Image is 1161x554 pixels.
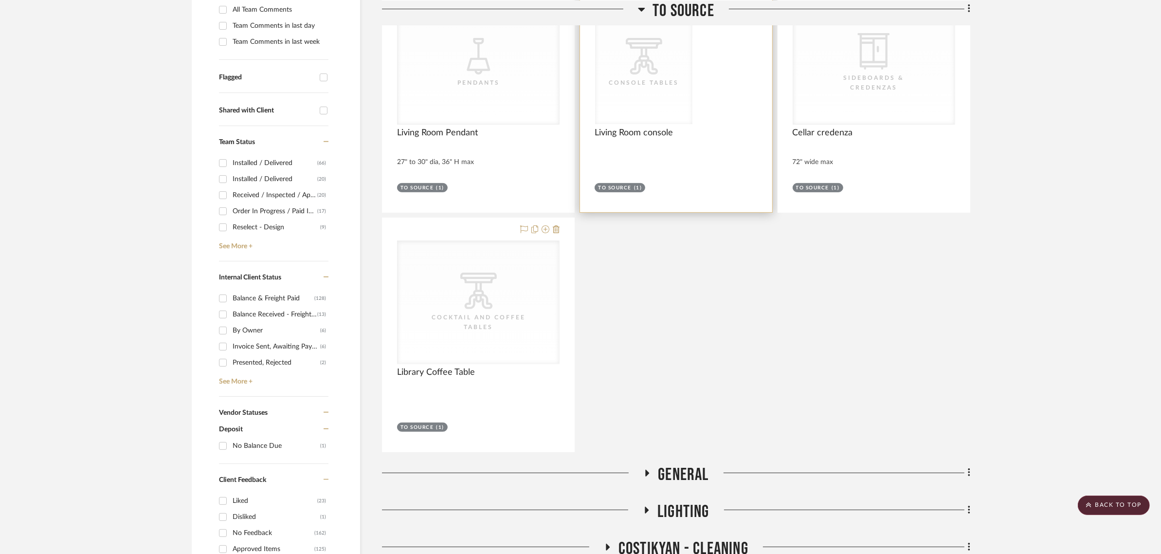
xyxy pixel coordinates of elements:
div: (1) [634,185,642,192]
div: 0 [595,1,692,124]
div: Liked [233,493,317,509]
div: To Source [400,424,434,431]
scroll-to-top-button: BACK TO TOP [1078,496,1150,515]
span: Team Status [219,139,255,146]
div: (13) [317,307,326,322]
span: Client Feedback [219,477,266,483]
div: (1) [832,185,840,192]
div: (1) [436,424,445,431]
div: Shared with Client [219,107,315,115]
div: By Owner [233,323,320,338]
span: Internal Client Status [219,274,281,281]
div: (9) [320,220,326,235]
div: Flagged [219,74,315,82]
div: Installed / Delivered [233,155,317,171]
div: Installed / Delivered [233,171,317,187]
div: (6) [320,339,326,354]
div: (17) [317,203,326,219]
div: Cocktail and Coffee Tables [430,313,527,332]
div: (128) [314,291,326,306]
span: Living Room console [595,128,673,138]
div: Order In Progress / Paid In Full w/ Freight, No Balance due [233,203,317,219]
span: Cellar credenza [793,128,853,138]
div: To Source [598,185,632,192]
div: (1) [320,509,326,525]
div: (162) [314,525,326,541]
div: 0 [793,1,955,124]
span: Living Room Pendant [397,128,478,138]
div: 0 [398,241,559,364]
div: (66) [317,155,326,171]
div: (2) [320,355,326,370]
div: Sideboards & Credenzas [825,73,923,92]
div: (6) [320,323,326,338]
div: Pendants [430,78,527,88]
span: Lighting [657,501,709,522]
a: See More + [217,235,328,251]
div: (1) [436,185,445,192]
div: Team Comments in last day [233,18,326,34]
a: See More + [217,370,328,386]
div: Balance Received - Freight Due [233,307,317,322]
div: (23) [317,493,326,509]
div: To Source [400,185,434,192]
span: Deposit [219,426,243,433]
span: General [658,464,708,485]
div: Team Comments in last week [233,34,326,50]
div: Presented, Rejected [233,355,320,370]
div: All Team Comments [233,2,326,18]
div: (20) [317,171,326,187]
div: Received / Inspected / Approved [233,187,317,203]
div: (20) [317,187,326,203]
div: (1) [320,438,326,454]
div: Reselect - Design [233,220,320,235]
div: Invoice Sent, Awaiting Payment [233,339,320,354]
div: To Source [796,185,830,192]
div: Disliked [233,509,320,525]
div: No Feedback [233,525,314,541]
span: Library Coffee Table [397,367,475,378]
div: Balance & Freight Paid [233,291,314,306]
div: No Balance Due [233,438,320,454]
span: Vendor Statuses [219,409,268,416]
